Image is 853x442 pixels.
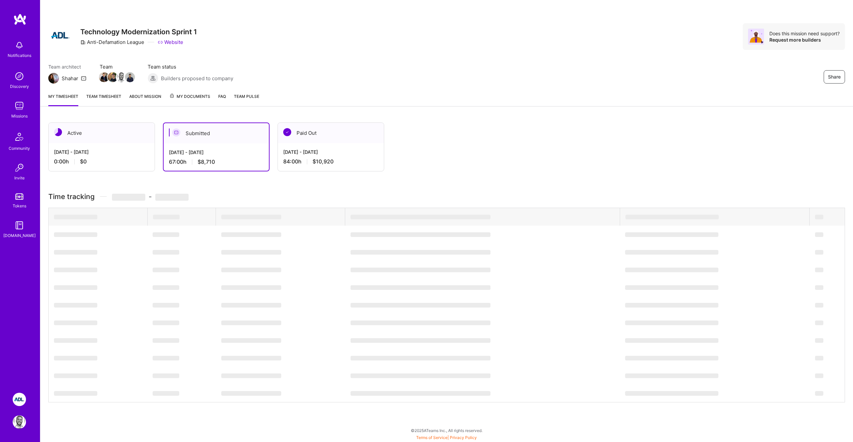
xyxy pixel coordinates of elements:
[40,422,853,439] div: © 2025 ATeams Inc., All rights reserved.
[198,158,215,165] span: $8,710
[313,158,334,165] span: $10,920
[13,13,27,25] img: logo
[54,128,62,136] img: Active
[13,99,26,112] img: teamwork
[164,123,269,143] div: Submitted
[221,356,281,360] span: ‌
[351,268,490,272] span: ‌
[221,250,281,255] span: ‌
[153,268,179,272] span: ‌
[126,72,134,83] a: Team Member Avatar
[625,268,718,272] span: ‌
[48,93,78,106] a: My timesheet
[48,23,72,47] img: Company Logo
[100,63,134,70] span: Team
[13,70,26,83] img: discovery
[108,72,117,83] a: Team Member Avatar
[80,158,87,165] span: $0
[161,75,233,82] span: Builders proposed to company
[54,321,97,325] span: ‌
[221,268,281,272] span: ‌
[148,63,233,70] span: Team status
[218,93,226,106] a: FAQ
[54,373,97,378] span: ‌
[351,391,490,396] span: ‌
[815,232,823,237] span: ‌
[351,215,490,219] span: ‌
[625,250,718,255] span: ‌
[153,373,179,378] span: ‌
[54,285,97,290] span: ‌
[11,112,28,119] div: Missions
[80,28,197,36] h3: Technology Modernization Sprint 1
[169,158,264,165] div: 67:00 h
[153,303,179,308] span: ‌
[153,321,179,325] span: ‌
[815,215,823,219] span: ‌
[148,73,158,84] img: Builders proposed to company
[351,303,490,308] span: ‌
[11,129,27,145] img: Community
[13,161,26,174] img: Invite
[815,321,823,325] span: ‌
[54,356,97,360] span: ‌
[351,373,490,378] span: ‌
[221,285,281,290] span: ‌
[81,76,86,81] i: icon Mail
[54,391,97,396] span: ‌
[351,356,490,360] span: ‌
[54,232,97,237] span: ‌
[234,93,259,106] a: Team Pulse
[49,123,155,143] div: Active
[8,52,31,59] div: Notifications
[815,285,823,290] span: ‌
[54,268,97,272] span: ‌
[155,194,189,201] span: ‌
[14,174,25,181] div: Invite
[625,215,719,219] span: ‌
[234,94,259,99] span: Team Pulse
[62,75,78,82] div: Shahar
[48,192,845,201] h3: Time tracking
[221,303,281,308] span: ‌
[153,338,179,343] span: ‌
[221,338,281,343] span: ‌
[769,30,840,37] div: Does this mission need support?
[625,373,718,378] span: ‌
[13,415,26,429] img: User Avatar
[54,303,97,308] span: ‌
[54,338,97,343] span: ‌
[153,285,179,290] span: ‌
[815,250,823,255] span: ‌
[416,435,477,440] span: |
[158,39,183,46] a: Website
[283,158,379,165] div: 84:00 h
[13,202,26,209] div: Tokens
[100,72,108,83] a: Team Member Avatar
[351,232,490,237] span: ‌
[815,268,823,272] span: ‌
[815,356,823,360] span: ‌
[815,373,823,378] span: ‌
[153,232,179,237] span: ‌
[351,285,490,290] span: ‌
[15,193,23,200] img: tokens
[221,215,281,219] span: ‌
[116,72,126,82] img: Team Member Avatar
[221,373,281,378] span: ‌
[221,232,281,237] span: ‌
[11,415,28,429] a: User Avatar
[13,219,26,232] img: guide book
[828,74,841,80] span: Share
[86,93,121,106] a: Team timesheet
[351,338,490,343] span: ‌
[108,72,118,82] img: Team Member Avatar
[54,250,97,255] span: ‌
[99,72,109,82] img: Team Member Avatar
[748,29,764,45] img: Avatar
[48,73,59,84] img: Team Architect
[54,148,149,155] div: [DATE] - [DATE]
[625,232,718,237] span: ‌
[625,338,718,343] span: ‌
[351,250,490,255] span: ‌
